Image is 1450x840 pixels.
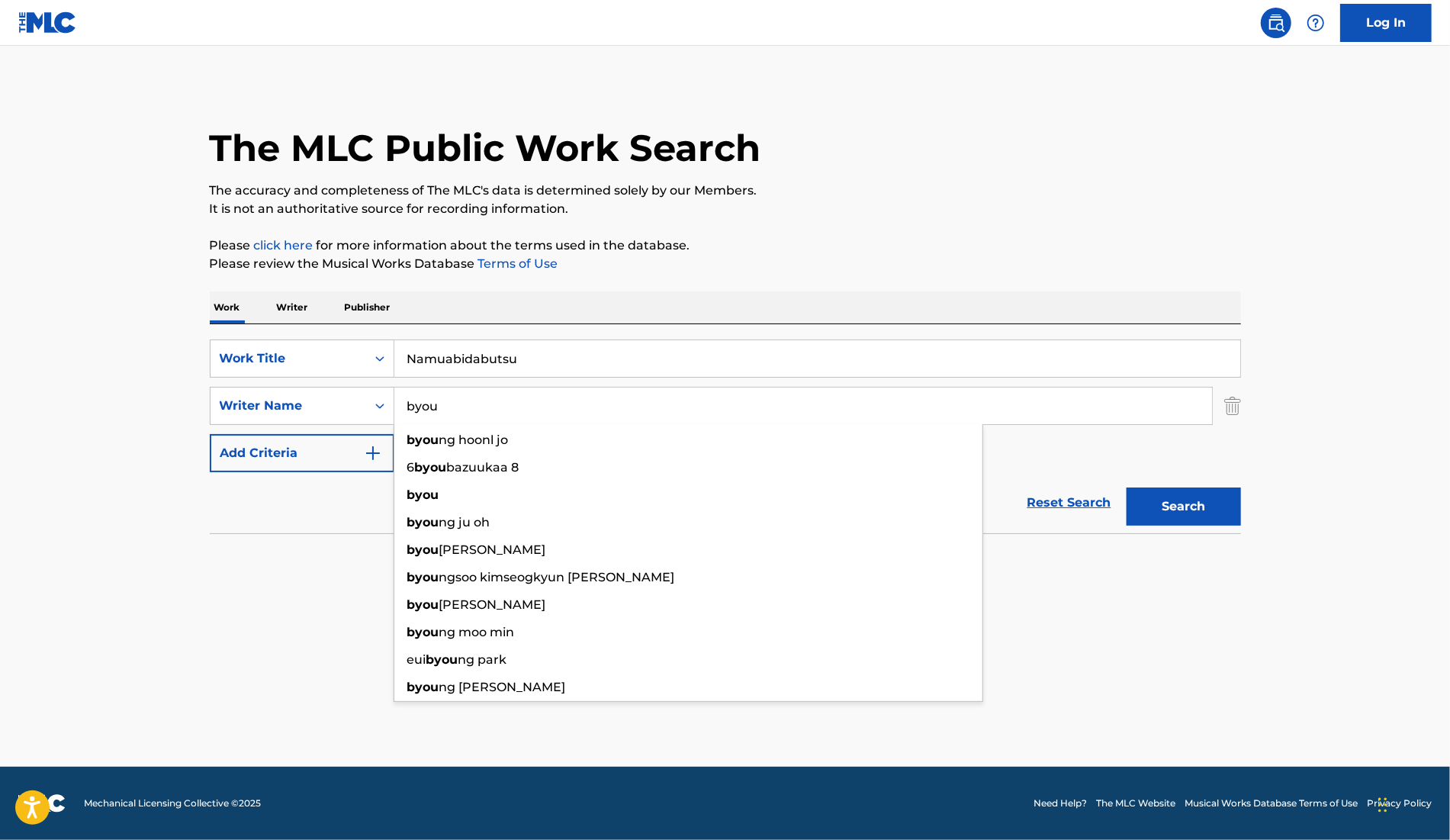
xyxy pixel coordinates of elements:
div: Help [1300,8,1331,38]
div: Work Title [220,349,357,368]
strong: byou [407,680,439,694]
a: The MLC Website [1096,797,1175,810]
p: It is not an authoritative source for recording information. [210,200,1241,218]
p: Please review the Musical Works Database [210,255,1241,273]
a: Log In [1340,4,1432,42]
p: Writer [272,291,313,323]
strong: byou [407,515,439,529]
span: ngsoo kimseogkyun [PERSON_NAME] [439,570,675,584]
a: Privacy Policy [1367,797,1432,810]
strong: byou [407,570,439,584]
span: ng park [458,652,507,667]
span: [PERSON_NAME] [439,597,546,612]
img: help [1307,14,1325,32]
p: Publisher [340,291,395,323]
img: logo [18,794,66,813]
span: ng [PERSON_NAME] [439,680,566,694]
span: bazuukaa 8 [447,460,519,475]
button: Search [1127,488,1241,526]
a: Reset Search [1020,486,1119,520]
a: click here [254,238,313,253]
a: Terms of Use [475,256,558,271]
div: Writer Name [220,397,357,415]
a: Musical Works Database Terms of Use [1185,797,1358,810]
a: Public Search [1261,8,1291,38]
p: Work [210,291,245,323]
strong: byou [426,652,458,667]
strong: byou [407,542,439,557]
strong: byou [407,597,439,612]
span: eui [407,652,426,667]
img: MLC Logo [18,11,77,34]
span: [PERSON_NAME] [439,542,546,557]
p: The accuracy and completeness of The MLC's data is determined solely by our Members. [210,182,1241,200]
span: Mechanical Licensing Collective © 2025 [84,797,261,810]
span: 6 [407,460,415,475]
form: Search Form [210,340,1241,533]
img: 9d2ae6d4665cec9f34b9.svg [364,444,382,462]
img: search [1267,14,1285,32]
p: Please for more information about the terms used in the database. [210,237,1241,255]
strong: byou [415,460,447,475]
a: Need Help? [1034,797,1087,810]
span: ng ju oh [439,515,490,529]
h1: The MLC Public Work Search [210,125,761,171]
span: ng hoonl jo [439,433,509,447]
strong: byou [407,433,439,447]
strong: byou [407,488,439,502]
img: Delete Criterion [1224,387,1241,425]
iframe: Chat Widget [1374,767,1450,840]
span: ng moo min [439,625,515,639]
button: Add Criteria [210,434,394,472]
div: Drag [1378,782,1387,828]
strong: byou [407,625,439,639]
